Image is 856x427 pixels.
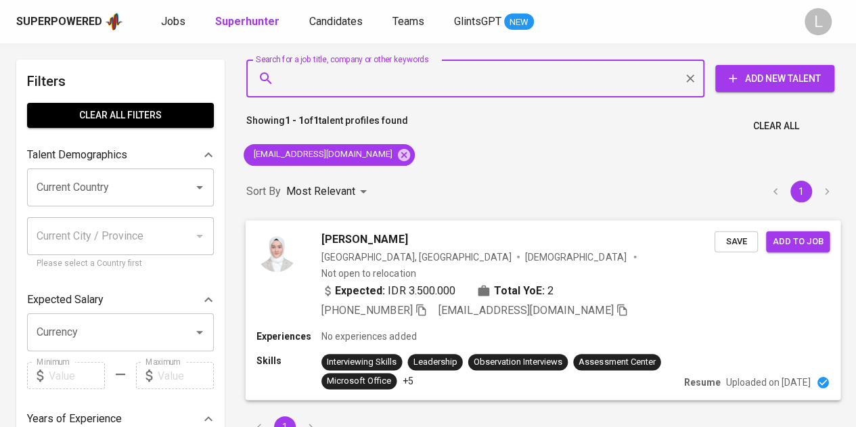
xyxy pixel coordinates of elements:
img: fa6924af0e0cc7480037c3df30610162.png [256,231,297,271]
span: [EMAIL_ADDRESS][DOMAIN_NAME] [438,304,614,317]
button: Save [715,231,758,252]
input: Value [49,362,105,389]
span: Teams [392,15,424,28]
p: No experiences added [321,330,416,343]
b: Superhunter [215,15,279,28]
p: Sort By [246,183,281,200]
div: Most Relevant [286,179,371,204]
div: Leadership [413,355,457,368]
span: [EMAIL_ADDRESS][DOMAIN_NAME] [244,148,401,161]
p: Uploaded on [DATE] [726,376,811,389]
div: Talent Demographics [27,141,214,168]
p: Most Relevant [286,183,355,200]
b: 1 [313,115,319,126]
p: Talent Demographics [27,147,127,163]
span: Clear All filters [38,107,203,124]
button: Open [190,323,209,342]
span: GlintsGPT [454,15,501,28]
a: Superhunter [215,14,282,30]
span: [PERSON_NAME] [321,231,407,247]
button: Clear All [748,114,805,139]
button: Open [190,178,209,197]
a: Candidates [309,14,365,30]
p: Please select a Country first [37,257,204,271]
a: Superpoweredapp logo [16,12,123,32]
p: Years of Experience [27,411,122,427]
span: Candidates [309,15,363,28]
span: 2 [547,282,554,298]
button: Add New Talent [715,65,834,92]
a: [PERSON_NAME][GEOGRAPHIC_DATA], [GEOGRAPHIC_DATA][DEMOGRAPHIC_DATA] Not open to relocationExpecte... [246,221,840,400]
p: Showing of talent profiles found [246,114,408,139]
div: Superpowered [16,14,102,30]
h6: Filters [27,70,214,92]
div: [EMAIL_ADDRESS][DOMAIN_NAME] [244,144,415,166]
span: [DEMOGRAPHIC_DATA] [525,250,628,263]
p: +5 [402,374,413,388]
img: app logo [105,12,123,32]
a: Jobs [161,14,188,30]
span: NEW [504,16,534,29]
span: Add to job [773,233,823,249]
span: [PHONE_NUMBER] [321,304,412,317]
div: Assessment Center [579,355,655,368]
p: Skills [256,354,321,367]
p: Experiences [256,330,321,343]
b: 1 - 1 [285,115,304,126]
button: Add to job [766,231,830,252]
div: IDR 3.500.000 [321,282,455,298]
div: Microsoft Office [327,375,391,388]
span: Save [721,233,751,249]
p: Not open to relocation [321,266,415,279]
div: Interviewing Skills [327,355,397,368]
div: [GEOGRAPHIC_DATA], [GEOGRAPHIC_DATA] [321,250,512,263]
p: Expected Salary [27,292,104,308]
nav: pagination navigation [763,181,840,202]
span: Jobs [161,15,185,28]
span: Add New Talent [726,70,824,87]
button: Clear [681,69,700,88]
span: Clear All [753,118,799,135]
p: Resume [684,376,721,389]
div: Expected Salary [27,286,214,313]
input: Value [158,362,214,389]
button: page 1 [790,181,812,202]
a: GlintsGPT NEW [454,14,534,30]
button: Clear All filters [27,103,214,128]
div: L [805,8,832,35]
b: Total YoE: [494,282,545,298]
b: Expected: [335,282,385,298]
a: Teams [392,14,427,30]
div: Observation Interviews [474,355,562,368]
